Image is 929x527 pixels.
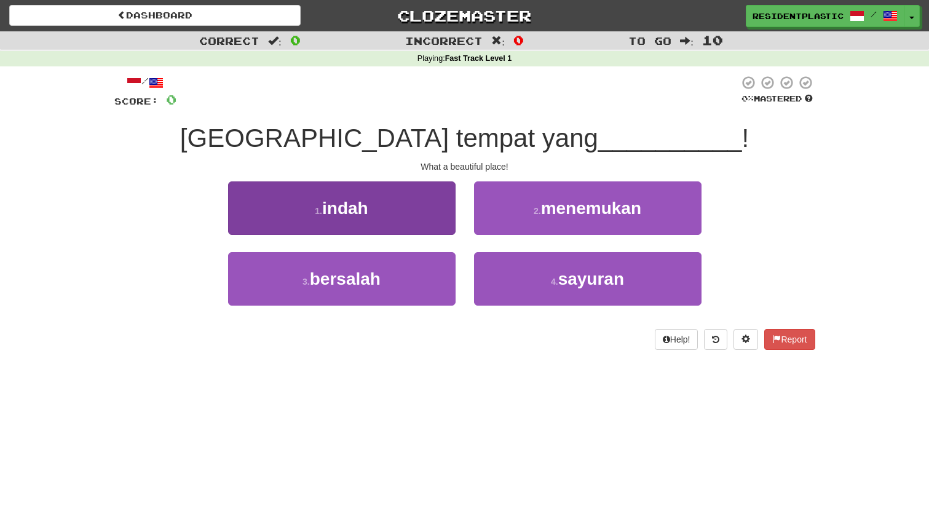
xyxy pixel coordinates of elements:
span: indah [322,199,368,218]
span: ! [741,124,749,153]
span: bersalah [310,269,381,288]
button: Help! [655,329,698,350]
span: Incorrect [405,34,483,47]
span: 0 [290,33,301,47]
span: : [268,36,282,46]
span: ResidentPlastic [753,10,844,22]
strong: Fast Track Level 1 [445,54,512,63]
span: __________ [598,124,742,153]
span: Correct [199,34,259,47]
span: 0 % [741,93,754,103]
span: Score: [114,96,159,106]
div: What a beautiful place! [114,160,815,173]
small: 3 . [302,277,310,287]
span: 0 [513,33,524,47]
span: To go [628,34,671,47]
span: / [871,10,877,18]
span: menemukan [541,199,641,218]
button: 1.indah [228,181,456,235]
a: ResidentPlastic / [746,5,904,27]
div: Mastered [739,93,815,105]
small: 4 . [551,277,558,287]
button: 2.menemukan [474,181,702,235]
span: : [491,36,505,46]
span: : [680,36,694,46]
button: 4.sayuran [474,252,702,306]
button: Report [764,329,815,350]
a: Dashboard [9,5,301,26]
a: Clozemaster [319,5,611,26]
small: 2 . [534,206,541,216]
span: 0 [166,92,176,107]
div: / [114,75,176,90]
button: 3.bersalah [228,252,456,306]
span: 10 [702,33,723,47]
small: 1 . [315,206,322,216]
button: Round history (alt+y) [704,329,727,350]
span: sayuran [558,269,624,288]
span: [GEOGRAPHIC_DATA] tempat yang [180,124,598,153]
